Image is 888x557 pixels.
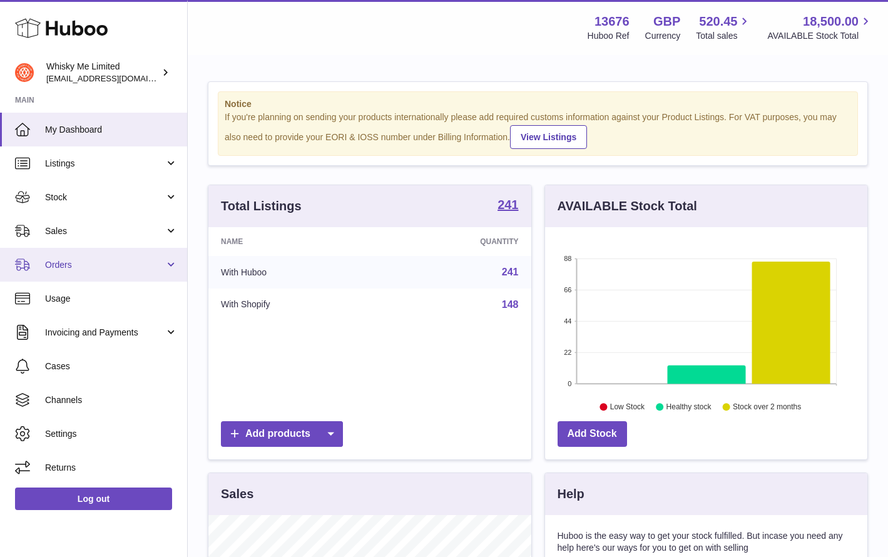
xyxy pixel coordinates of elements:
[733,402,801,411] text: Stock over 2 months
[45,192,165,203] span: Stock
[696,30,752,42] span: Total sales
[45,327,165,339] span: Invoicing and Payments
[767,30,873,42] span: AVAILABLE Stock Total
[510,125,587,149] a: View Listings
[564,349,571,356] text: 22
[803,13,859,30] span: 18,500.00
[225,111,851,149] div: If you're planning on sending your products internationally please add required customs informati...
[208,289,382,321] td: With Shopify
[221,198,302,215] h3: Total Listings
[45,158,165,170] span: Listings
[221,486,253,503] h3: Sales
[225,98,851,110] strong: Notice
[46,73,184,83] span: [EMAIL_ADDRESS][DOMAIN_NAME]
[564,317,571,325] text: 44
[699,13,737,30] span: 520.45
[45,462,178,474] span: Returns
[45,124,178,136] span: My Dashboard
[595,13,630,30] strong: 13676
[558,530,855,554] p: Huboo is the easy way to get your stock fulfilled. But incase you need any help here's our ways f...
[610,402,645,411] text: Low Stock
[558,198,697,215] h3: AVAILABLE Stock Total
[645,30,681,42] div: Currency
[498,198,518,213] a: 241
[45,394,178,406] span: Channels
[45,225,165,237] span: Sales
[208,256,382,289] td: With Huboo
[45,428,178,440] span: Settings
[382,227,531,256] th: Quantity
[46,61,159,84] div: Whisky Me Limited
[564,286,571,294] text: 66
[15,63,34,82] img: orders@whiskyshop.com
[696,13,752,42] a: 520.45 Total sales
[653,13,680,30] strong: GBP
[45,360,178,372] span: Cases
[45,259,165,271] span: Orders
[15,488,172,510] a: Log out
[502,267,519,277] a: 241
[208,227,382,256] th: Name
[564,255,571,262] text: 88
[45,293,178,305] span: Usage
[502,299,519,310] a: 148
[767,13,873,42] a: 18,500.00 AVAILABLE Stock Total
[568,380,571,387] text: 0
[498,198,518,211] strong: 241
[666,402,712,411] text: Healthy stock
[588,30,630,42] div: Huboo Ref
[558,421,627,447] a: Add Stock
[558,486,584,503] h3: Help
[221,421,343,447] a: Add products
